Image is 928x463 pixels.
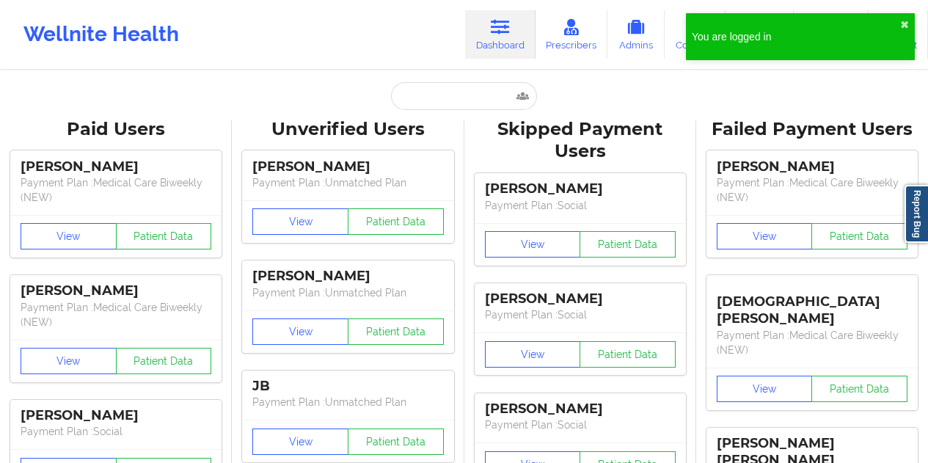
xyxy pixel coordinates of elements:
button: Patient Data [580,231,676,258]
div: [PERSON_NAME] [252,158,443,175]
div: [PERSON_NAME] [717,158,907,175]
a: Dashboard [465,10,536,59]
p: Payment Plan : Medical Care Biweekly (NEW) [21,175,211,205]
div: Skipped Payment Users [475,118,686,164]
a: Coaches [665,10,726,59]
p: Payment Plan : Medical Care Biweekly (NEW) [21,300,211,329]
div: [PERSON_NAME] [21,407,211,424]
button: View [21,348,117,374]
a: Prescribers [536,10,608,59]
div: [PERSON_NAME] [485,401,676,418]
p: Payment Plan : Medical Care Biweekly (NEW) [717,175,907,205]
button: View [485,341,581,368]
p: Payment Plan : Social [21,424,211,439]
button: View [21,223,117,249]
div: [PERSON_NAME] [485,291,676,307]
a: Report Bug [905,185,928,243]
div: Unverified Users [242,118,453,141]
div: Paid Users [10,118,222,141]
div: [DEMOGRAPHIC_DATA][PERSON_NAME] [717,282,907,327]
button: Patient Data [811,376,907,402]
button: View [252,429,348,455]
button: View [252,318,348,345]
button: Patient Data [811,223,907,249]
p: Payment Plan : Social [485,198,676,213]
div: [PERSON_NAME] [21,158,211,175]
div: [PERSON_NAME] [21,282,211,299]
button: View [717,376,813,402]
p: Payment Plan : Unmatched Plan [252,395,443,409]
button: View [252,208,348,235]
button: Patient Data [116,348,212,374]
p: Payment Plan : Medical Care Biweekly (NEW) [717,328,907,357]
button: View [717,223,813,249]
div: JB [252,378,443,395]
div: Failed Payment Users [706,118,918,141]
button: Patient Data [348,318,444,345]
p: Payment Plan : Unmatched Plan [252,285,443,300]
button: close [900,19,909,31]
button: Patient Data [348,208,444,235]
div: [PERSON_NAME] [485,181,676,197]
div: [PERSON_NAME] [252,268,443,285]
button: View [485,231,581,258]
p: Payment Plan : Unmatched Plan [252,175,443,190]
p: Payment Plan : Social [485,307,676,322]
button: Patient Data [580,341,676,368]
a: Admins [607,10,665,59]
button: Patient Data [348,429,444,455]
p: Payment Plan : Social [485,418,676,432]
div: You are logged in [692,29,900,44]
button: Patient Data [116,223,212,249]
